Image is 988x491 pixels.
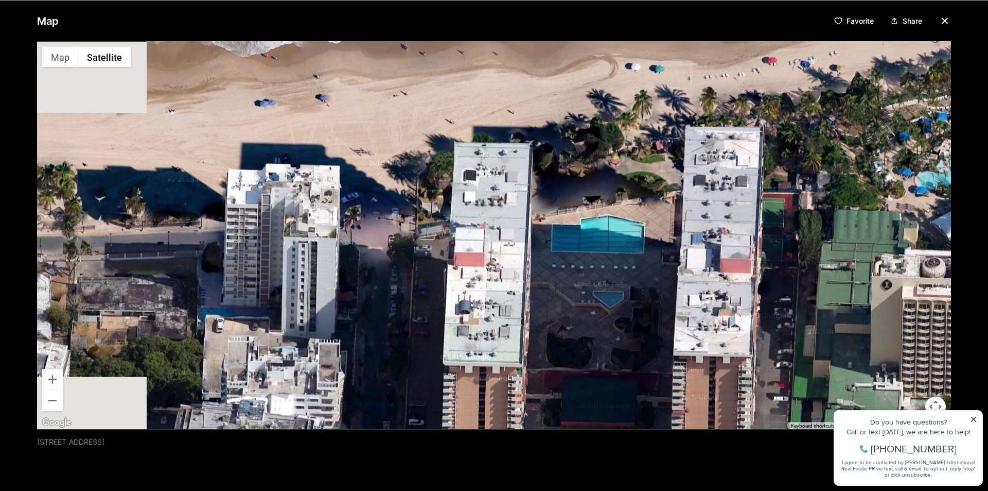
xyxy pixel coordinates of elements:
button: Share [886,12,926,29]
a: Report a map error [907,422,948,428]
button: Keyboard shortcuts [791,422,835,429]
span: [PHONE_NUMBER] [42,48,128,59]
p: Favorite [846,16,874,25]
button: Zoom out [42,390,63,411]
a: Open this area in Google Maps (opens a new window) [40,416,74,429]
div: Do you have questions? [11,23,149,30]
a: Terms (opens in new tab) [886,422,901,428]
p: Map [37,10,59,31]
button: Zoom in [42,369,63,390]
button: Favorite [830,12,878,29]
button: Show satellite imagery [78,46,131,67]
button: Map camera controls [925,396,946,417]
img: Google [40,416,74,429]
span: I agree to be contacted by [PERSON_NAME] International Real Estate PR via text, call & email. To ... [13,63,147,83]
div: Call or text [DATE], we are here to help! [11,33,149,40]
button: Show street map [42,46,78,67]
p: [STREET_ADDRESS] [37,437,104,446]
p: Share [903,16,922,25]
span: Map data ©2025 [841,422,880,428]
